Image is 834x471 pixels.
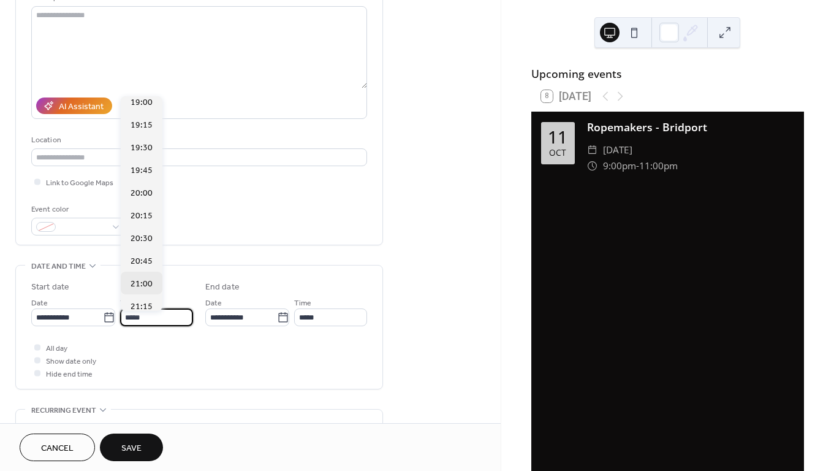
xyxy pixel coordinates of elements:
span: 20:15 [131,210,153,223]
span: 20:45 [131,255,153,268]
div: Oct [549,148,566,157]
span: Date [31,297,48,310]
span: All day [46,342,67,355]
span: Hide end time [46,368,93,381]
span: Save [121,442,142,455]
span: 9:00pm [603,158,636,174]
div: Location [31,134,365,147]
span: Date and time [31,260,86,273]
div: Upcoming events [531,66,804,82]
div: End date [205,281,240,294]
span: Cancel [41,442,74,455]
button: Save [100,434,163,461]
div: 11 [548,129,567,146]
div: ​ [587,158,598,174]
span: 21:15 [131,301,153,313]
span: Time [120,297,137,310]
span: Time [294,297,311,310]
span: 19:00 [131,96,153,109]
span: 19:45 [131,164,153,177]
span: 19:30 [131,142,153,155]
span: 19:15 [131,119,153,132]
span: 11:00pm [639,158,678,174]
span: 20:00 [131,187,153,200]
button: AI Assistant [36,98,112,114]
div: Ropemakers - Bridport [587,119,794,135]
div: ​ [587,142,598,158]
span: Link to Google Maps [46,177,113,190]
span: [DATE] [603,142,632,158]
div: Event color [31,203,123,216]
span: Show date only [46,355,96,368]
span: Recurring event [31,404,96,417]
span: Date [205,297,222,310]
button: Cancel [20,434,95,461]
span: 20:30 [131,232,153,245]
div: AI Assistant [59,101,104,113]
span: 21:00 [131,278,153,291]
span: - [636,158,639,174]
div: Start date [31,281,69,294]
